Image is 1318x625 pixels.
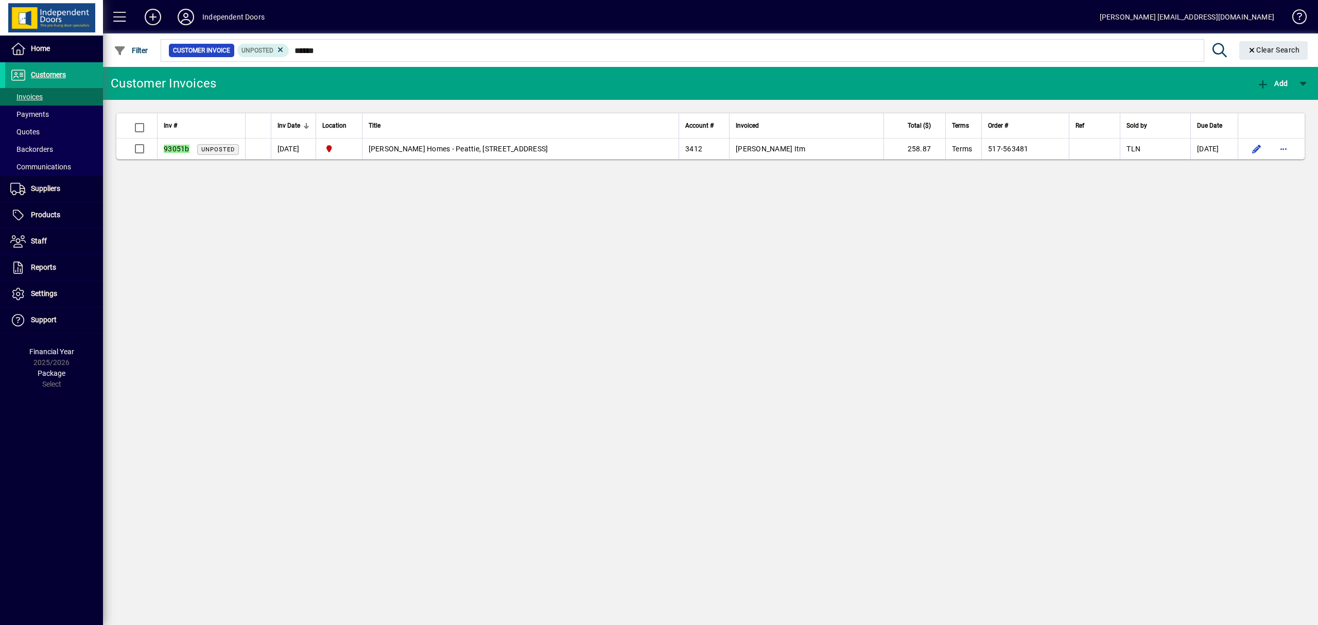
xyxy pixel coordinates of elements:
[1100,9,1274,25] div: [PERSON_NAME] [EMAIL_ADDRESS][DOMAIN_NAME]
[952,145,972,153] span: Terms
[322,120,356,131] div: Location
[31,316,57,324] span: Support
[278,120,309,131] div: Inv Date
[1285,2,1305,36] a: Knowledge Base
[5,307,103,333] a: Support
[1239,41,1308,60] button: Clear
[1248,141,1265,157] button: Edit
[31,44,50,53] span: Home
[322,143,356,154] span: Christchurch
[1076,120,1084,131] span: Ref
[890,120,940,131] div: Total ($)
[201,146,235,153] span: Unposted
[169,8,202,26] button: Profile
[685,120,723,131] div: Account #
[1197,120,1232,131] div: Due Date
[736,120,877,131] div: Invoiced
[164,120,239,131] div: Inv #
[1076,120,1114,131] div: Ref
[369,120,673,131] div: Title
[31,237,47,245] span: Staff
[31,263,56,271] span: Reports
[164,145,189,153] em: 93051b
[736,120,759,131] span: Invoiced
[29,348,74,356] span: Financial Year
[736,145,805,153] span: [PERSON_NAME] Itm
[10,163,71,171] span: Communications
[988,120,1008,131] span: Order #
[271,138,316,159] td: [DATE]
[10,128,40,136] span: Quotes
[5,141,103,158] a: Backorders
[883,138,945,159] td: 258.87
[111,41,151,60] button: Filter
[10,110,49,118] span: Payments
[988,145,1029,153] span: 517-563481
[5,281,103,307] a: Settings
[10,145,53,153] span: Backorders
[1247,46,1300,54] span: Clear Search
[1190,138,1238,159] td: [DATE]
[1126,120,1184,131] div: Sold by
[31,71,66,79] span: Customers
[5,158,103,176] a: Communications
[10,93,43,101] span: Invoices
[5,123,103,141] a: Quotes
[5,229,103,254] a: Staff
[1257,79,1288,88] span: Add
[1254,74,1290,93] button: Add
[241,47,273,54] span: Unposted
[908,120,931,131] span: Total ($)
[322,120,346,131] span: Location
[5,176,103,202] a: Suppliers
[111,75,216,92] div: Customer Invoices
[5,202,103,228] a: Products
[5,36,103,62] a: Home
[5,255,103,281] a: Reports
[202,9,265,25] div: Independent Doors
[136,8,169,26] button: Add
[1197,120,1222,131] span: Due Date
[1275,141,1292,157] button: More options
[1126,120,1147,131] span: Sold by
[5,106,103,123] a: Payments
[1126,145,1140,153] span: TLN
[237,44,289,57] mat-chip: Customer Invoice Status: Unposted
[369,145,548,153] span: [PERSON_NAME] Homes - Peattie, [STREET_ADDRESS]
[31,211,60,219] span: Products
[685,120,714,131] span: Account #
[164,120,177,131] span: Inv #
[952,120,969,131] span: Terms
[5,88,103,106] a: Invoices
[278,120,300,131] span: Inv Date
[114,46,148,55] span: Filter
[685,145,702,153] span: 3412
[173,45,230,56] span: Customer Invoice
[38,369,65,377] span: Package
[988,120,1063,131] div: Order #
[31,289,57,298] span: Settings
[369,120,380,131] span: Title
[31,184,60,193] span: Suppliers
